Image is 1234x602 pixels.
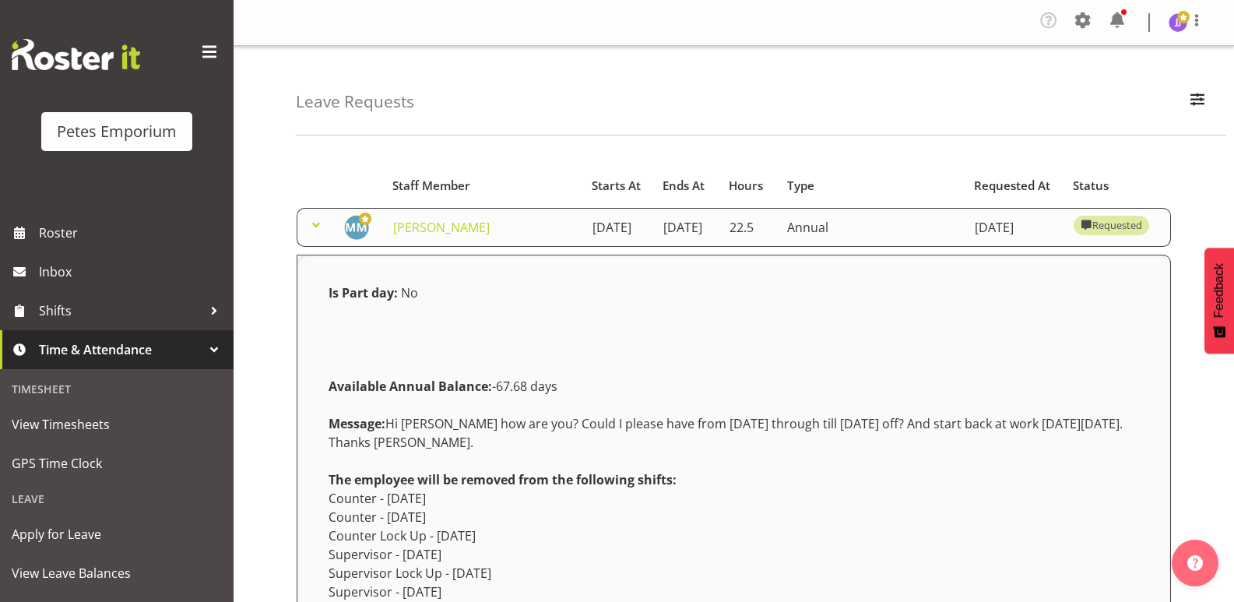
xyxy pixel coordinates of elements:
div: Starts At [592,177,645,195]
div: Status [1073,177,1162,195]
span: Shifts [39,299,202,322]
strong: Is Part day: [329,284,398,301]
a: GPS Time Clock [4,444,230,483]
div: Requested [1081,216,1141,234]
button: Filter Employees [1181,85,1214,119]
div: Type [787,177,957,195]
button: Feedback - Show survey [1204,248,1234,354]
a: View Leave Balances [4,554,230,593]
span: Inbox [39,260,226,283]
div: Hours [729,177,769,195]
strong: The employee will be removed from the following shifts: [329,471,677,488]
td: 22.5 [720,208,779,247]
span: Counter - [DATE] [329,490,426,507]
span: Counter Lock Up - [DATE] [329,527,476,544]
span: View Leave Balances [12,562,222,585]
a: View Timesheets [4,405,230,444]
td: [DATE] [965,208,1064,247]
div: Staff Member [392,177,574,195]
span: Time & Attendance [39,338,202,361]
div: -67.68 days [319,368,1148,405]
img: janelle-jonkers702.jpg [1169,13,1187,32]
span: Feedback [1212,263,1226,318]
div: Requested At [974,177,1055,195]
td: [DATE] [654,208,720,247]
a: [PERSON_NAME] [393,219,490,236]
td: Annual [778,208,965,247]
div: Leave [4,483,230,515]
span: Apply for Leave [12,523,222,546]
div: Petes Emporium [57,120,177,143]
h4: Leave Requests [296,93,414,111]
span: GPS Time Clock [12,452,222,475]
img: Rosterit website logo [12,39,140,70]
span: Supervisor - [DATE] [329,583,441,600]
span: View Timesheets [12,413,222,436]
span: No [401,284,418,301]
strong: Message: [329,415,385,432]
img: mandy-mosley3858.jpg [344,215,369,240]
span: Counter - [DATE] [329,509,426,526]
strong: Available Annual Balance: [329,378,492,395]
div: Timesheet [4,373,230,405]
span: Supervisor - [DATE] [329,546,441,563]
div: Hi [PERSON_NAME] how are you? Could I please have from [DATE] through till [DATE] off? And start ... [319,405,1148,461]
div: Ends At [663,177,711,195]
span: Roster [39,221,226,245]
a: Apply for Leave [4,515,230,554]
img: help-xxl-2.png [1187,555,1203,571]
span: Supervisor Lock Up - [DATE] [329,565,491,582]
td: [DATE] [583,208,654,247]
